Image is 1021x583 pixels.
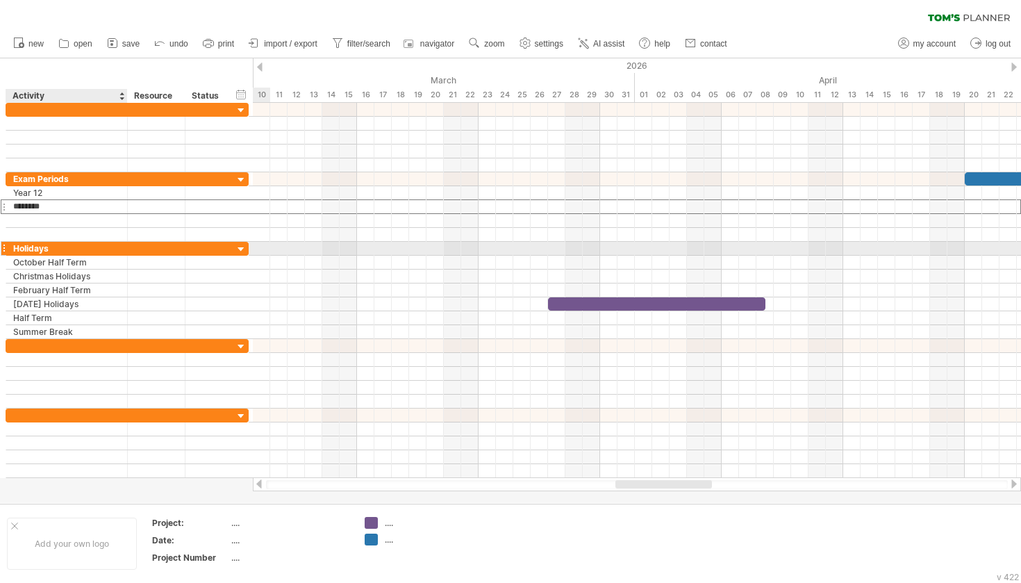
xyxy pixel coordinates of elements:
a: contact [681,35,731,53]
a: settings [516,35,567,53]
a: print [199,35,238,53]
div: Wednesday, 18 March 2026 [392,88,409,102]
div: Friday, 17 April 2026 [913,88,930,102]
span: log out [986,39,1011,49]
div: Sunday, 15 March 2026 [340,88,357,102]
div: .... [231,517,348,529]
div: Wednesday, 1 April 2026 [635,88,652,102]
a: save [103,35,144,53]
span: settings [535,39,563,49]
div: Saturday, 21 March 2026 [444,88,461,102]
div: Saturday, 4 April 2026 [687,88,704,102]
div: Sunday, 19 April 2026 [947,88,965,102]
span: zoom [484,39,504,49]
div: Wednesday, 25 March 2026 [513,88,531,102]
div: Saturday, 14 March 2026 [322,88,340,102]
div: Saturday, 11 April 2026 [808,88,826,102]
a: navigator [401,35,458,53]
div: Sunday, 22 March 2026 [461,88,479,102]
div: Monday, 6 April 2026 [722,88,739,102]
a: AI assist [574,35,629,53]
div: Exam Periods [13,172,120,186]
div: Monday, 23 March 2026 [479,88,496,102]
div: Year 12 [13,186,120,199]
div: Sunday, 5 April 2026 [704,88,722,102]
span: new [28,39,44,49]
div: Friday, 27 March 2026 [548,88,565,102]
div: Add your own logo [7,518,137,570]
div: Thursday, 9 April 2026 [774,88,791,102]
div: Tuesday, 7 April 2026 [739,88,756,102]
div: Sunday, 12 April 2026 [826,88,843,102]
div: Sunday, 29 March 2026 [583,88,600,102]
span: my account [913,39,956,49]
span: navigator [420,39,454,49]
div: Thursday, 26 March 2026 [531,88,548,102]
span: print [218,39,234,49]
span: undo [169,39,188,49]
div: Wednesday, 15 April 2026 [878,88,895,102]
div: Friday, 10 April 2026 [791,88,808,102]
div: Holidays [13,242,120,255]
div: Thursday, 12 March 2026 [288,88,305,102]
div: Monday, 16 March 2026 [357,88,374,102]
div: Wednesday, 11 March 2026 [270,88,288,102]
span: open [74,39,92,49]
div: Saturday, 28 March 2026 [565,88,583,102]
div: v 422 [997,572,1019,582]
a: help [636,35,674,53]
div: Tuesday, 21 April 2026 [982,88,999,102]
div: Thursday, 2 April 2026 [652,88,670,102]
div: Tuesday, 24 March 2026 [496,88,513,102]
div: Resource [134,89,177,103]
div: Project Number [152,552,229,564]
a: log out [967,35,1015,53]
div: March 2026 [97,73,635,88]
div: Tuesday, 10 March 2026 [253,88,270,102]
span: contact [700,39,727,49]
span: filter/search [347,39,390,49]
span: help [654,39,670,49]
div: Friday, 20 March 2026 [426,88,444,102]
div: Summer Break [13,325,120,338]
a: filter/search [329,35,395,53]
div: .... [385,517,460,529]
div: Monday, 13 April 2026 [843,88,861,102]
div: Project: [152,517,229,529]
div: October Half Term [13,256,120,269]
div: Status [192,89,226,103]
div: Thursday, 16 April 2026 [895,88,913,102]
div: Half Term [13,311,120,325]
div: Wednesday, 22 April 2026 [999,88,1017,102]
div: Thursday, 19 March 2026 [409,88,426,102]
div: Monday, 30 March 2026 [600,88,617,102]
div: .... [385,534,460,545]
div: Saturday, 18 April 2026 [930,88,947,102]
div: Tuesday, 14 April 2026 [861,88,878,102]
span: save [122,39,140,49]
a: new [10,35,48,53]
a: open [55,35,97,53]
div: Friday, 3 April 2026 [670,88,687,102]
a: import / export [245,35,322,53]
div: Monday, 20 April 2026 [965,88,982,102]
div: [DATE] Holidays [13,297,120,311]
div: Date: [152,534,229,546]
div: Friday, 13 March 2026 [305,88,322,102]
div: .... [231,534,348,546]
div: Activity [13,89,119,103]
div: Tuesday, 17 March 2026 [374,88,392,102]
div: Christmas Holidays [13,270,120,283]
div: .... [231,552,348,564]
span: import / export [264,39,317,49]
div: Wednesday, 8 April 2026 [756,88,774,102]
a: undo [151,35,192,53]
a: zoom [465,35,508,53]
a: my account [895,35,960,53]
div: February Half Term [13,284,120,297]
div: Tuesday, 31 March 2026 [617,88,635,102]
span: AI assist [593,39,624,49]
